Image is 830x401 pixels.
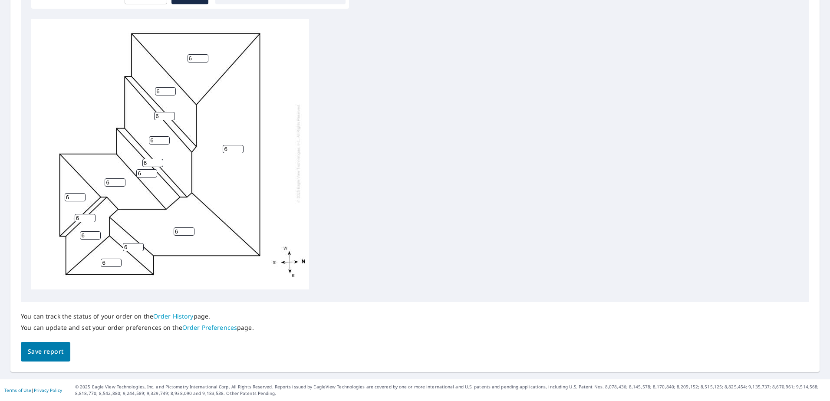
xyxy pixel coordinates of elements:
button: Save report [21,342,70,362]
p: You can track the status of your order on the page. [21,312,254,320]
a: Order History [153,312,194,320]
a: Terms of Use [4,387,31,393]
p: © 2025 Eagle View Technologies, Inc. and Pictometry International Corp. All Rights Reserved. Repo... [75,384,826,397]
a: Privacy Policy [34,387,62,393]
p: | [4,388,62,393]
span: Save report [28,346,63,357]
a: Order Preferences [182,323,237,332]
p: You can update and set your order preferences on the page. [21,324,254,332]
